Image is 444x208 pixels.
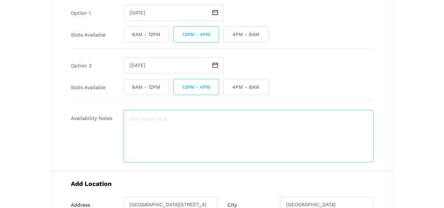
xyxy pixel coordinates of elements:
[71,32,106,38] label: Slots Available
[71,85,106,90] label: Slots Available
[71,202,90,208] label: Address
[223,79,269,95] span: 4PM - 8AM
[71,115,112,121] label: Availability Notes
[173,79,219,95] span: 12PM - 4PM
[71,63,92,69] label: Option 2
[71,10,91,16] label: Option 1
[227,202,237,208] label: City
[223,26,269,42] span: 4PM - 8AM
[124,26,169,42] span: 8AM - 12PM
[71,180,373,187] h5: Add Location
[124,79,169,95] span: 8AM - 12PM
[173,26,219,42] span: 12PM - 4PM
